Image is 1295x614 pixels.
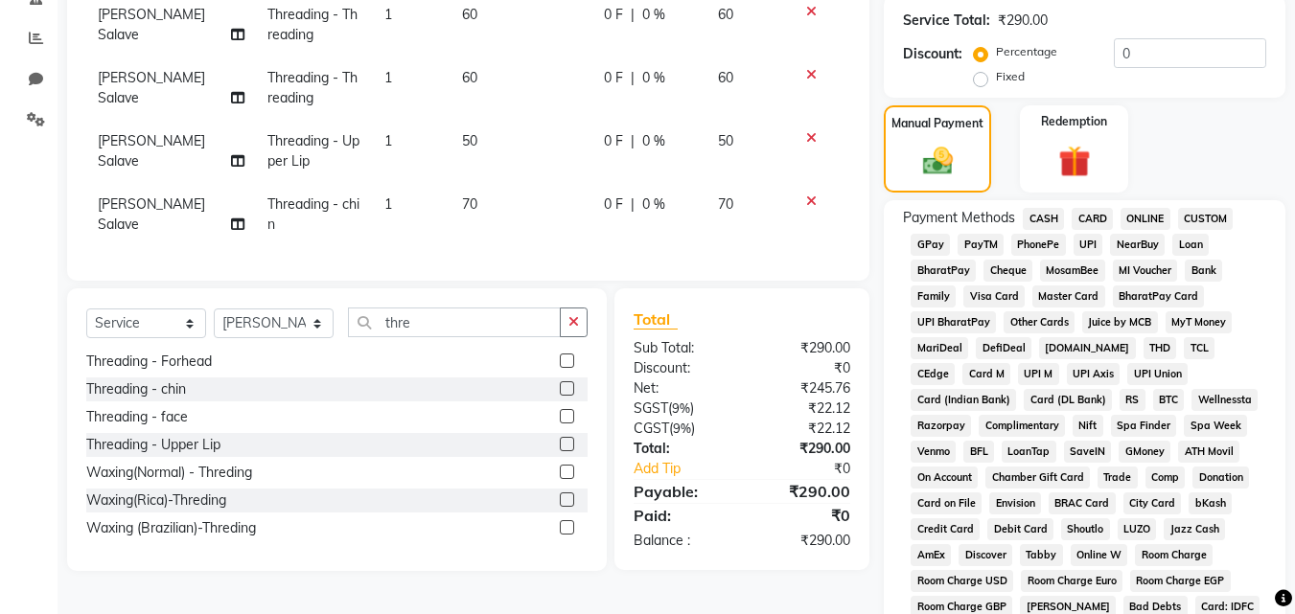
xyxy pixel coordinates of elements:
span: 1 [384,69,392,86]
span: GMoney [1119,441,1170,463]
span: Threading - chin [267,195,359,233]
span: | [631,5,635,25]
span: 0 F [604,194,623,215]
span: | [631,68,635,88]
span: PayTM [958,234,1004,256]
span: Family [911,285,956,307]
span: Juice by MCB [1082,311,1158,333]
span: Room Charge [1135,544,1213,566]
span: Jazz Cash [1164,518,1225,540]
div: ₹0 [763,459,866,479]
span: Other Cards [1004,311,1075,333]
span: 9% [673,421,691,436]
span: 0 F [604,131,623,151]
span: SaveIN [1064,441,1112,463]
div: ₹22.12 [742,398,865,419]
span: Card M [962,363,1010,385]
span: Master Card [1032,285,1105,307]
span: bKash [1189,492,1232,514]
span: [PERSON_NAME] Salave [98,132,205,170]
span: SGST [634,399,668,417]
span: TCL [1184,337,1214,359]
span: CGST [634,420,669,437]
span: 0 % [642,68,665,88]
span: MI Voucher [1113,260,1178,282]
img: _gift.svg [1049,142,1100,181]
span: Threading - Threading [267,6,358,43]
span: Room Charge USD [911,570,1013,592]
span: Donation [1192,466,1249,489]
span: Venmo [911,441,956,463]
div: ( ) [619,398,742,419]
span: Debit Card [987,518,1053,540]
span: 50 [718,132,733,149]
div: Waxing(Rica)-Threding [86,490,226,511]
span: 70 [718,195,733,213]
span: Loan [1172,234,1209,256]
span: Card (Indian Bank) [911,389,1016,411]
label: Manual Payment [891,115,983,132]
span: MosamBee [1040,260,1105,282]
div: Payable: [619,480,742,503]
span: UPI BharatPay [911,311,996,333]
div: ₹290.00 [742,439,865,459]
span: Razorpay [911,415,971,437]
span: Chamber Gift Card [985,466,1090,489]
span: [DOMAIN_NAME] [1039,337,1136,359]
label: Fixed [996,68,1025,85]
span: 9% [672,400,690,416]
div: Net: [619,378,742,398]
span: NearBuy [1110,234,1165,256]
span: UPI [1074,234,1103,256]
span: Wellnessta [1191,389,1258,411]
div: Total: [619,439,742,459]
span: 0 % [642,194,665,215]
div: ₹290.00 [742,531,865,551]
span: GPay [911,234,950,256]
span: Visa Card [963,285,1025,307]
span: Threading - Threading [267,69,358,106]
span: [PERSON_NAME] Salave [98,195,205,233]
span: [PERSON_NAME] Salave [98,69,205,106]
div: Threading - Upper Lip [86,435,220,455]
span: Comp [1145,466,1186,489]
span: Complimentary [979,415,1065,437]
div: Service Total: [903,11,990,31]
span: AmEx [911,544,951,566]
span: PhonePe [1011,234,1066,256]
span: 0 % [642,131,665,151]
span: Threading - Upper Lip [267,132,359,170]
div: ₹290.00 [742,480,865,503]
span: Envision [989,492,1041,514]
span: CEdge [911,363,955,385]
span: Nift [1073,415,1103,437]
span: Bank [1185,260,1222,282]
div: ₹22.12 [742,419,865,439]
span: 0 F [604,5,623,25]
span: LoanTap [1002,441,1056,463]
span: Trade [1098,466,1138,489]
span: Room Charge Euro [1021,570,1122,592]
span: Tabby [1020,544,1063,566]
span: City Card [1123,492,1182,514]
div: Discount: [619,358,742,378]
span: Card (DL Bank) [1024,389,1112,411]
span: Shoutlo [1061,518,1110,540]
div: Threading - chin [86,379,186,399]
a: Add Tip [619,459,762,479]
span: Spa Week [1184,415,1247,437]
span: LUZO [1118,518,1157,540]
span: UPI Axis [1067,363,1121,385]
label: Percentage [996,43,1057,60]
span: Discover [959,544,1012,566]
span: 60 [718,6,733,23]
span: Spa Finder [1111,415,1177,437]
div: Threading - Forhead [86,352,212,372]
span: THD [1144,337,1177,359]
span: BFL [963,441,994,463]
div: Paid: [619,504,742,527]
span: MariDeal [911,337,968,359]
span: CASH [1023,208,1064,230]
div: Threading - face [86,407,188,427]
span: 60 [718,69,733,86]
